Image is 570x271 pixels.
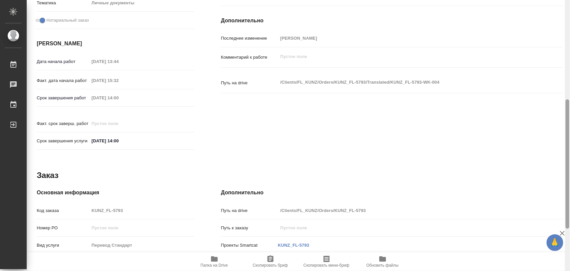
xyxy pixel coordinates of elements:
[221,189,563,197] h4: Дополнительно
[278,243,309,248] a: KUNZ_FL-5793
[37,95,89,101] p: Срок завершения работ
[278,206,534,215] input: Пустое поле
[221,17,563,25] h4: Дополнительно
[366,263,399,268] span: Обновить файлы
[221,35,278,42] p: Последнее изменение
[186,252,242,271] button: Папка на Drive
[89,223,194,233] input: Пустое поле
[221,207,278,214] p: Путь на drive
[89,136,148,146] input: ✎ Введи что-нибудь
[242,252,299,271] button: Скопировать бриф
[201,263,228,268] span: Папка на Drive
[89,119,148,128] input: Пустое поле
[278,33,534,43] input: Пустое поле
[304,263,349,268] span: Скопировать мини-бриф
[46,17,89,24] span: Нотариальный заказ
[299,252,355,271] button: Скопировать мини-бриф
[221,242,278,249] p: Проекты Smartcat
[355,252,411,271] button: Обновить файлы
[37,242,89,249] p: Вид услуги
[547,234,563,251] button: 🙏
[253,263,288,268] span: Скопировать бриф
[37,170,58,181] h2: Заказ
[37,58,89,65] p: Дата начала работ
[89,93,148,103] input: Пустое поле
[89,240,194,250] input: Пустое поле
[37,207,89,214] p: Код заказа
[278,223,534,233] input: Пустое поле
[37,189,194,197] h4: Основная информация
[221,80,278,86] p: Путь на drive
[89,57,148,66] input: Пустое поле
[221,225,278,231] p: Путь к заказу
[89,76,148,85] input: Пустое поле
[89,206,194,215] input: Пустое поле
[37,120,89,127] p: Факт. срок заверш. работ
[549,236,561,250] span: 🙏
[37,77,89,84] p: Факт. дата начала работ
[221,54,278,61] p: Комментарий к работе
[37,225,89,231] p: Номер РО
[37,138,89,144] p: Срок завершения услуги
[278,77,534,88] textarea: /Clients/FL_KUNZ/Orders/KUNZ_FL-5793/Translated/KUNZ_FL-5793-WK-004
[37,40,194,48] h4: [PERSON_NAME]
